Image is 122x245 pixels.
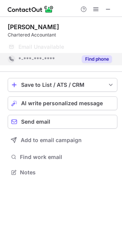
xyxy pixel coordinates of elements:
[20,169,114,176] span: Notes
[82,55,112,63] button: Reveal Button
[8,167,117,178] button: Notes
[8,96,117,110] button: AI write personalized message
[8,115,117,129] button: Send email
[8,152,117,162] button: Find work email
[21,137,82,143] span: Add to email campaign
[8,78,117,92] button: save-profile-one-click
[8,133,117,147] button: Add to email campaign
[18,43,64,50] span: Email Unavailable
[8,23,59,31] div: [PERSON_NAME]
[21,82,104,88] div: Save to List / ATS / CRM
[21,100,103,106] span: AI write personalized message
[21,119,50,125] span: Send email
[8,5,54,14] img: ContactOut v5.3.10
[8,31,117,38] div: Chartered Accountant
[20,154,114,161] span: Find work email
